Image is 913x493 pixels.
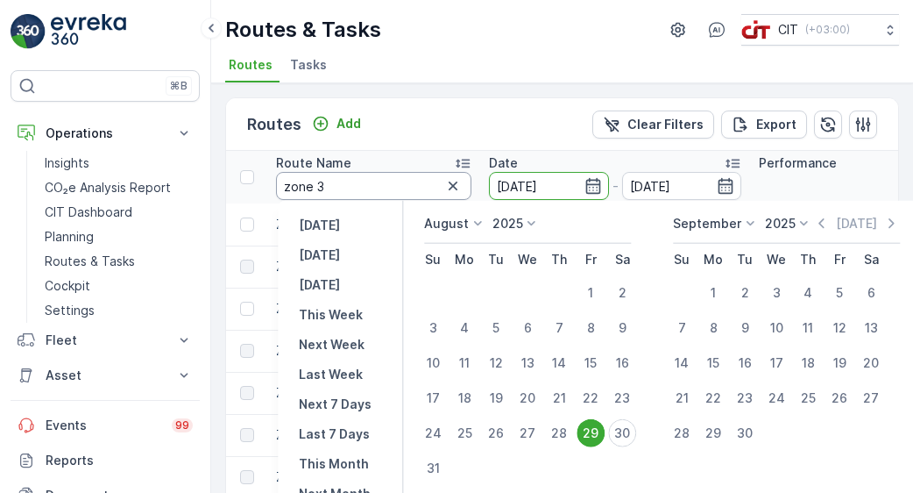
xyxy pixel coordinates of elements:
div: 24 [419,419,447,447]
div: 29 [577,419,605,447]
button: Yesterday [292,215,347,236]
th: Monday [449,244,480,275]
p: CIT Dashboard [45,204,132,221]
div: 4 [450,314,478,342]
div: 3 [419,314,447,342]
button: Fleet [11,323,200,358]
th: Friday [824,244,855,275]
div: 5 [482,314,510,342]
div: 18 [450,384,478,412]
button: CIT(+03:00) [741,14,899,46]
p: Cockpit [45,277,90,295]
div: 5 [825,279,853,307]
p: Date [489,154,518,172]
th: Sunday [417,244,449,275]
input: dd/mm/yyyy [622,172,742,200]
p: CIT [778,21,798,39]
p: Last 7 Days [299,425,370,443]
div: 11 [450,349,478,377]
p: August [424,215,469,232]
p: Next Week [299,336,364,354]
th: Thursday [792,244,824,275]
button: Add [305,113,368,134]
p: Routes [247,112,301,137]
td: Zone 3 (Haqal & Jadeed) - V 2.0 [267,330,480,372]
p: Add [336,115,361,132]
div: 27 [857,384,885,412]
div: 17 [419,384,447,412]
a: Planning [38,225,200,249]
th: Wednesday [512,244,543,275]
th: Saturday [855,244,887,275]
a: Reports [11,443,200,478]
div: 31 [419,454,447,482]
div: 15 [577,349,605,377]
p: [DATE] [299,217,340,234]
div: 25 [450,419,478,447]
div: Toggle Row Selected [240,386,254,400]
input: Search [276,172,471,200]
td: Zone 3 - Zayath [267,246,480,288]
button: Last Week [292,364,370,385]
th: Tuesday [729,244,761,275]
div: 7 [668,314,696,342]
p: Clear Filters [627,116,704,133]
p: September [673,215,741,232]
div: 29 [699,419,727,447]
p: [DATE] [299,276,340,294]
div: 16 [608,349,636,377]
p: 2025 [765,215,796,232]
div: 19 [482,384,510,412]
div: 23 [731,384,759,412]
div: 27 [513,419,541,447]
div: Toggle Row Selected [240,260,254,274]
div: 8 [699,314,727,342]
button: Next Week [292,334,372,355]
a: Settings [38,298,200,323]
p: Insights [45,154,89,172]
div: Toggle Row Selected [240,218,254,232]
p: This Month [299,455,369,473]
p: Export [756,116,796,133]
div: 10 [419,349,447,377]
td: Zone 3 - Beach [267,204,480,246]
div: 28 [668,419,696,447]
div: Toggle Row Selected [240,344,254,358]
a: Cockpit [38,274,200,298]
p: Asset [46,367,165,384]
th: Monday [697,244,729,275]
button: Operations [11,116,200,151]
div: 14 [668,349,696,377]
th: Wednesday [761,244,792,275]
div: 14 [545,349,573,377]
p: ⌘B [170,79,188,93]
button: Today [292,245,347,266]
div: 12 [825,314,853,342]
th: Tuesday [480,244,512,275]
th: Sunday [666,244,697,275]
div: 4 [794,279,822,307]
div: Toggle Row Selected [240,470,254,484]
div: 22 [699,384,727,412]
p: Settings [45,302,95,319]
div: 23 [608,384,636,412]
td: Zone 3 - Dyna1 [267,288,480,330]
button: Export [721,111,807,139]
div: 24 [762,384,790,412]
div: 16 [731,349,759,377]
p: 2025 [492,215,523,232]
p: Next 7 Days [299,396,372,413]
button: Asset [11,358,200,393]
div: 13 [857,314,885,342]
div: 1 [699,279,727,307]
p: Planning [45,228,94,246]
th: Friday [575,244,606,275]
button: Next 7 Days [292,394,379,415]
button: This Month [292,454,376,475]
div: 2 [608,279,636,307]
div: 1 [577,279,605,307]
input: dd/mm/yyyy [489,172,609,200]
div: 28 [545,419,573,447]
div: Toggle Row Selected [240,428,254,442]
span: Tasks [290,56,327,74]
